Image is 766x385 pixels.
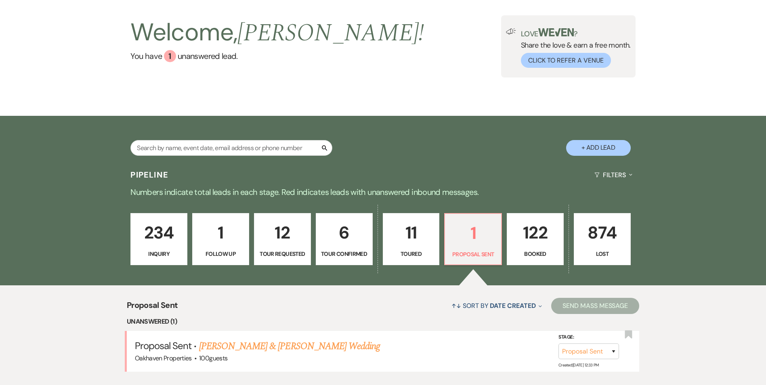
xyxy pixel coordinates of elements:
p: Numbers indicate total leads in each stage. Red indicates leads with unanswered inbound messages. [92,186,674,199]
img: loud-speaker-illustration.svg [506,28,516,35]
a: 234Inquiry [130,213,187,266]
p: 11 [388,219,434,246]
p: Tour Confirmed [321,249,367,258]
span: ↑↓ [451,301,461,310]
p: 1 [197,219,244,246]
p: Booked [512,249,558,258]
img: weven-logo-green.svg [538,28,574,36]
p: Toured [388,249,434,258]
a: 11Toured [383,213,440,266]
p: Follow Up [197,249,244,258]
p: Tour Requested [259,249,306,258]
button: Sort By Date Created [448,295,545,316]
a: 874Lost [574,213,631,266]
a: 122Booked [507,213,564,266]
button: + Add Lead [566,140,631,156]
p: 874 [579,219,625,246]
p: Lost [579,249,625,258]
span: Proposal Sent [135,339,192,352]
p: 122 [512,219,558,246]
button: Click to Refer a Venue [521,53,611,68]
a: 12Tour Requested [254,213,311,266]
p: Proposal Sent [450,250,496,259]
button: Filters [591,164,635,186]
span: Date Created [490,301,535,310]
h3: Pipeline [130,169,168,180]
a: 1Follow Up [192,213,249,266]
h2: Welcome, [130,15,424,50]
p: Inquiry [136,249,182,258]
p: Love ? [521,28,631,38]
input: Search by name, event date, email address or phone number [130,140,332,156]
span: [PERSON_NAME] ! [237,15,424,52]
span: 100 guests [199,354,227,362]
span: Created: [DATE] 12:33 PM [558,362,598,368]
p: 6 [321,219,367,246]
li: Unanswered (1) [127,316,639,327]
p: 234 [136,219,182,246]
button: Send Mass Message [551,298,639,314]
span: Proposal Sent [127,299,178,316]
p: 12 [259,219,306,246]
span: Oakhaven Properties [135,354,192,362]
div: 1 [164,50,176,62]
a: You have 1 unanswered lead. [130,50,424,62]
a: 6Tour Confirmed [316,213,373,266]
p: 1 [450,220,496,247]
div: Share the love & earn a free month. [516,28,631,68]
label: Stage: [558,333,619,342]
a: [PERSON_NAME] & [PERSON_NAME] Wedding [199,339,380,354]
a: 1Proposal Sent [444,213,502,266]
